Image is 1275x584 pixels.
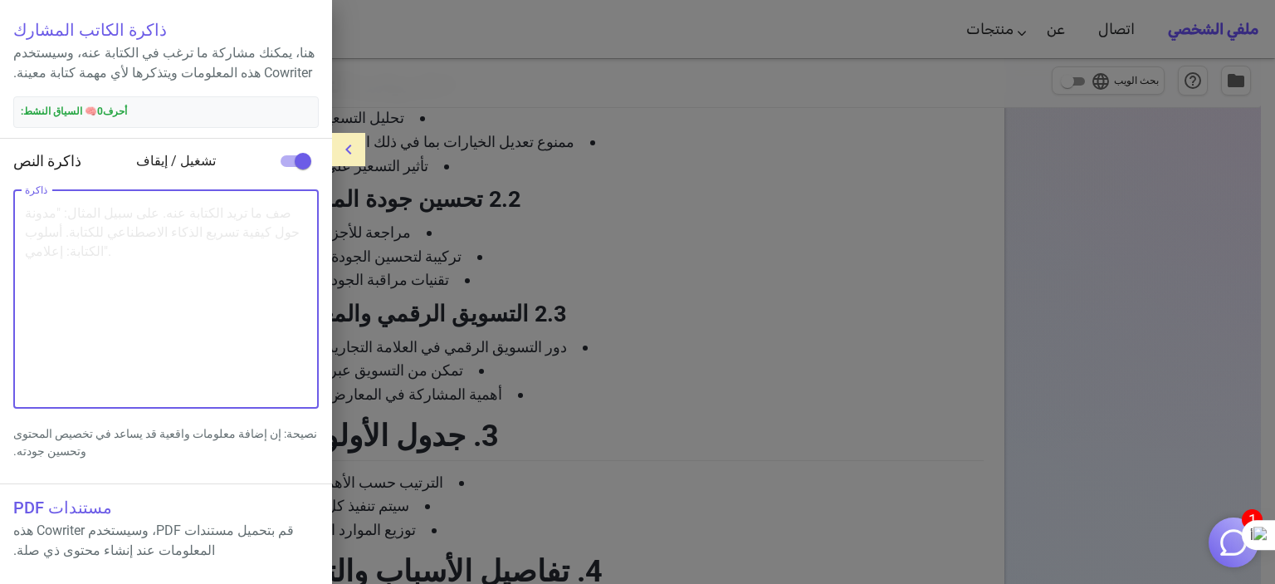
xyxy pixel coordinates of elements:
img: إغلاق الدردشة [1218,527,1249,558]
font: ذاكرة النص [13,152,81,169]
font: نصيحة: إن إضافة معلومات واقعية قد يساعد في تخصيص المحتوى وتحسين جودته. [13,427,317,458]
font: مستندات PDF [13,498,112,518]
font: هنا، يمكنك مشاركة ما ترغب في الكتابة عنه، وسيستخدم Cowriter هذه المعلومات ويتذكرها لأي مهمة كتابة... [13,45,315,81]
font: قم بتحميل مستندات PDF، وسيستخدم Cowriter هذه المعلومات عند إنشاء محتوى ذي صلة. [13,523,294,558]
font: ذاكرة [25,184,47,195]
font: تشغيل / إيقاف [136,153,216,169]
font: ذاكرة الكاتب المشارك [13,20,167,40]
font: 1 [1248,511,1257,528]
font: 🧠 السياق النشط: [21,106,97,117]
font: أحرف [103,106,127,117]
font: 0 [97,106,103,117]
button: قائمة طعام [332,133,365,166]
